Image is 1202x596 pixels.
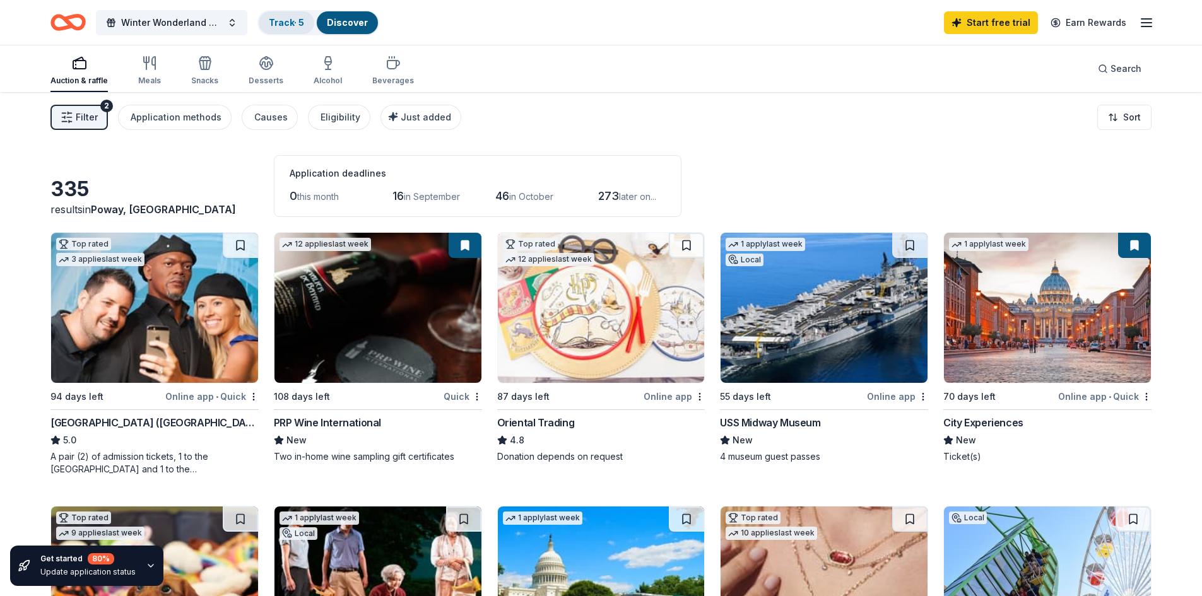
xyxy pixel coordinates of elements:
[949,238,1028,251] div: 1 apply last week
[274,233,481,383] img: Image for PRP Wine International
[404,191,460,202] span: in September
[56,238,111,250] div: Top rated
[274,232,482,463] a: Image for PRP Wine International12 applieslast week108 days leftQuickPRP Wine InternationalNewTwo...
[50,105,108,130] button: Filter2
[91,203,236,216] span: Poway, [GEOGRAPHIC_DATA]
[297,191,339,202] span: this month
[1043,11,1134,34] a: Earn Rewards
[51,233,258,383] img: Image for Hollywood Wax Museum (Hollywood)
[216,392,218,402] span: •
[949,511,987,524] div: Local
[372,50,414,92] button: Beverages
[76,110,98,125] span: Filter
[1097,105,1152,130] button: Sort
[50,450,259,476] div: A pair (2) of admission tickets, 1 to the [GEOGRAPHIC_DATA] and 1 to the [GEOGRAPHIC_DATA]
[280,238,371,251] div: 12 applies last week
[290,166,666,181] div: Application deadlines
[598,189,619,202] span: 273
[726,254,763,266] div: Local
[83,203,236,216] span: in
[721,233,928,383] img: Image for USS Midway Museum
[254,110,288,125] div: Causes
[242,105,298,130] button: Causes
[392,189,404,202] span: 16
[274,415,381,430] div: PRP Wine International
[497,415,575,430] div: Oriental Trading
[56,511,111,524] div: Top rated
[290,189,297,202] span: 0
[274,389,330,404] div: 108 days left
[510,433,524,448] span: 4.8
[40,567,136,577] div: Update application status
[509,191,553,202] span: in October
[257,10,379,35] button: Track· 5Discover
[50,76,108,86] div: Auction & raffle
[131,110,221,125] div: Application methods
[943,389,996,404] div: 70 days left
[50,8,86,37] a: Home
[1109,392,1111,402] span: •
[498,233,705,383] img: Image for Oriental Trading
[138,50,161,92] button: Meals
[50,232,259,476] a: Image for Hollywood Wax Museum (Hollywood)Top rated3 applieslast week94 days leftOnline app•Quick...
[497,389,550,404] div: 87 days left
[121,15,222,30] span: Winter Wonderland 2025
[495,189,509,202] span: 46
[944,11,1038,34] a: Start free trial
[274,450,482,463] div: Two in-home wine sampling gift certificates
[314,50,342,92] button: Alcohol
[269,17,304,28] a: Track· 5
[726,527,817,540] div: 10 applies last week
[50,389,103,404] div: 94 days left
[497,232,705,463] a: Image for Oriental TradingTop rated12 applieslast week87 days leftOnline appOriental Trading4.8Do...
[1058,389,1152,404] div: Online app Quick
[497,450,705,463] div: Donation depends on request
[380,105,461,130] button: Just added
[314,76,342,86] div: Alcohol
[867,389,928,404] div: Online app
[321,110,360,125] div: Eligibility
[118,105,232,130] button: Application methods
[943,415,1023,430] div: City Experiences
[249,76,283,86] div: Desserts
[503,511,582,525] div: 1 apply last week
[165,389,259,404] div: Online app Quick
[191,50,218,92] button: Snacks
[88,553,114,564] div: 80 %
[503,253,594,266] div: 12 applies last week
[56,253,144,266] div: 3 applies last week
[50,177,259,202] div: 335
[100,100,113,112] div: 2
[720,415,820,430] div: USS Midway Museum
[280,511,359,525] div: 1 apply last week
[308,105,370,130] button: Eligibility
[191,76,218,86] div: Snacks
[726,511,781,524] div: Top rated
[286,433,307,448] span: New
[619,191,656,202] span: later on...
[444,389,482,404] div: Quick
[249,50,283,92] button: Desserts
[1088,56,1152,81] button: Search
[720,232,928,463] a: Image for USS Midway Museum1 applylast weekLocal55 days leftOnline appUSS Midway MuseumNew4 museu...
[644,389,705,404] div: Online app
[401,112,451,122] span: Just added
[372,76,414,86] div: Beverages
[503,238,558,250] div: Top rated
[63,433,76,448] span: 5.0
[96,10,247,35] button: Winter Wonderland 2025
[50,50,108,92] button: Auction & raffle
[56,527,144,540] div: 9 applies last week
[720,389,771,404] div: 55 days left
[943,232,1152,463] a: Image for City Experiences1 applylast week70 days leftOnline app•QuickCity ExperiencesNewTicket(s)
[726,238,805,251] div: 1 apply last week
[50,415,259,430] div: [GEOGRAPHIC_DATA] ([GEOGRAPHIC_DATA])
[733,433,753,448] span: New
[1123,110,1141,125] span: Sort
[944,233,1151,383] img: Image for City Experiences
[40,553,136,564] div: Get started
[327,17,368,28] a: Discover
[720,450,928,463] div: 4 museum guest passes
[1111,61,1141,76] span: Search
[280,527,317,540] div: Local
